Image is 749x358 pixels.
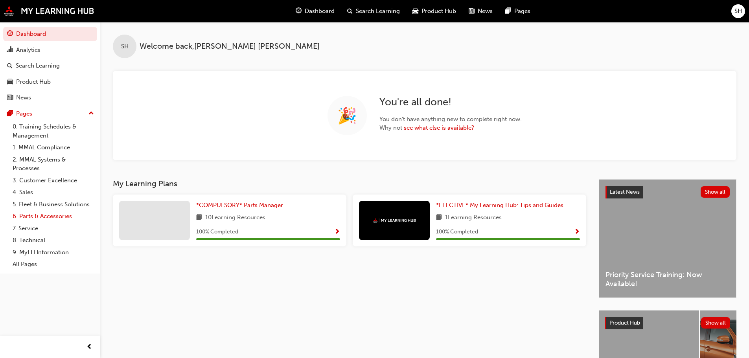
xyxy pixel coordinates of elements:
[9,222,97,235] a: 7. Service
[574,229,580,236] span: Show Progress
[196,228,238,237] span: 100 % Completed
[599,179,736,298] a: Latest NewsShow allPriority Service Training: Now Available!
[196,202,283,209] span: *COMPULSORY* Parts Manager
[3,75,97,89] a: Product Hub
[3,106,97,121] button: Pages
[478,7,493,16] span: News
[605,186,730,198] a: Latest NewsShow all
[436,201,567,210] a: *ELECTIVE* My Learning Hub: Tips and Guides
[436,228,478,237] span: 100 % Completed
[347,6,353,16] span: search-icon
[196,213,202,223] span: book-icon
[3,90,97,105] a: News
[3,43,97,57] a: Analytics
[7,47,13,54] span: chart-icon
[356,7,400,16] span: Search Learning
[574,227,580,237] button: Show Progress
[609,319,640,326] span: Product Hub
[731,4,745,18] button: SH
[9,258,97,270] a: All Pages
[7,94,13,101] span: news-icon
[514,7,530,16] span: Pages
[334,227,340,237] button: Show Progress
[196,201,286,210] a: *COMPULSORY* Parts Manager
[88,108,94,119] span: up-icon
[334,229,340,236] span: Show Progress
[701,186,730,198] button: Show all
[289,3,341,19] a: guage-iconDashboard
[9,246,97,259] a: 9. MyLH Information
[610,189,640,195] span: Latest News
[305,7,335,16] span: Dashboard
[205,213,265,223] span: 10 Learning Resources
[3,59,97,73] a: Search Learning
[462,3,499,19] a: news-iconNews
[469,6,475,16] span: news-icon
[406,3,462,19] a: car-iconProduct Hub
[436,213,442,223] span: book-icon
[3,25,97,106] button: DashboardAnalyticsSearch LearningProduct HubNews
[9,210,97,222] a: 6. Parts & Accessories
[9,234,97,246] a: 8. Technical
[16,109,32,118] div: Pages
[16,46,40,55] div: Analytics
[379,123,522,132] span: Why not
[121,42,129,51] span: SH
[499,3,537,19] a: pages-iconPages
[436,202,563,209] span: *ELECTIVE* My Learning Hub: Tips and Guides
[404,124,474,131] a: see what else is available?
[4,6,94,16] img: mmal
[379,96,522,108] h2: You're all done!
[373,218,416,223] img: mmal
[16,77,51,86] div: Product Hub
[9,174,97,187] a: 3. Customer Excellence
[421,7,456,16] span: Product Hub
[734,7,742,16] span: SH
[7,62,13,70] span: search-icon
[9,154,97,174] a: 2. MMAL Systems & Processes
[9,186,97,198] a: 4. Sales
[337,111,357,120] span: 🎉
[7,31,13,38] span: guage-icon
[7,110,13,117] span: pages-icon
[341,3,406,19] a: search-iconSearch Learning
[9,141,97,154] a: 1. MMAL Compliance
[505,6,511,16] span: pages-icon
[113,179,586,188] h3: My Learning Plans
[605,317,730,329] a: Product HubShow all
[3,27,97,41] a: Dashboard
[445,213,502,223] span: 1 Learning Resources
[86,342,92,352] span: prev-icon
[7,79,13,86] span: car-icon
[296,6,302,16] span: guage-icon
[9,198,97,211] a: 5. Fleet & Business Solutions
[379,115,522,124] span: You don't have anything new to complete right now.
[16,61,60,70] div: Search Learning
[605,270,730,288] span: Priority Service Training: Now Available!
[9,121,97,141] a: 0. Training Schedules & Management
[16,93,31,102] div: News
[701,317,731,329] button: Show all
[140,42,320,51] span: Welcome back , [PERSON_NAME] [PERSON_NAME]
[412,6,418,16] span: car-icon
